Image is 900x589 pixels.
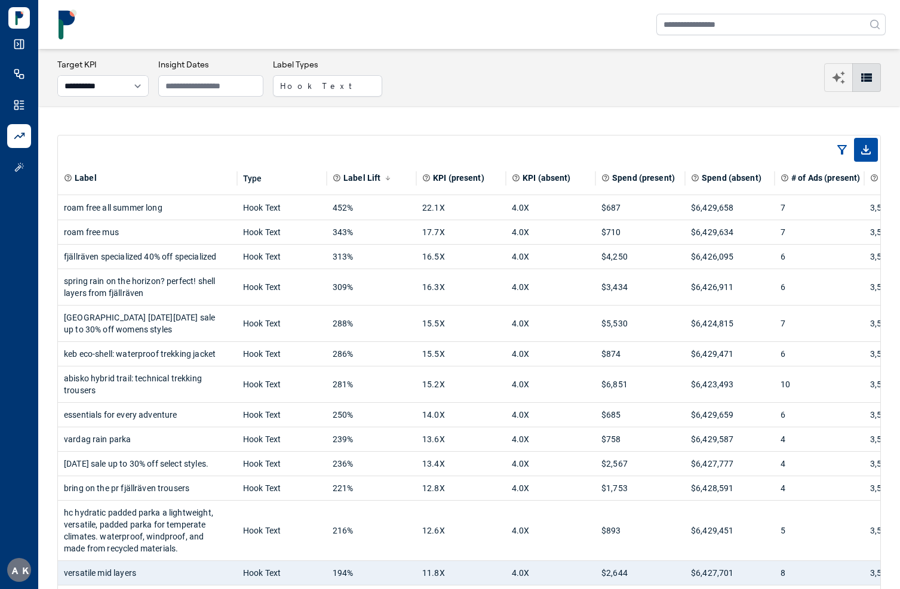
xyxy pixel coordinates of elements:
[691,196,769,220] div: $6,429,658
[601,427,679,451] div: $758
[601,245,679,269] div: $4,250
[781,196,858,220] div: 7
[601,269,679,305] div: $3,434
[601,220,679,244] div: $710
[601,561,679,585] div: $2,644
[422,476,500,500] div: 12.8X
[781,342,858,366] div: 6
[781,174,789,182] svg: Total number of ads where label is present
[333,269,410,305] div: 309%
[601,452,679,476] div: $2,567
[601,174,610,182] svg: Total spend on all ads where label is present
[512,196,589,220] div: 4.0X
[601,476,679,500] div: $1,753
[333,245,410,269] div: 313%
[333,476,410,500] div: 221%
[64,174,72,182] svg: Element or component part of the ad
[691,174,699,182] svg: Total spend on all ads where label is absent
[512,220,589,244] div: 4.0X
[422,501,500,560] div: 12.6X
[422,196,500,220] div: 22.1X
[512,561,589,585] div: 4.0X
[64,452,231,476] div: [DATE] sale up to 30% off select styles.
[243,220,321,244] div: Hook Text
[64,220,231,244] div: roam free mus
[781,427,858,451] div: 4
[422,427,500,451] div: 13.6X
[243,196,321,220] div: Hook Text
[781,245,858,269] div: 6
[691,269,769,305] div: $6,426,911
[781,366,858,402] div: 10
[64,561,231,585] div: versatile mid layers
[333,501,410,560] div: 216%
[702,172,761,184] span: Spend (absent)
[243,476,321,500] div: Hook Text
[8,7,30,29] img: Logo
[512,501,589,560] div: 4.0X
[691,342,769,366] div: $6,429,471
[64,476,231,500] div: bring on the pr fjällräven trousers
[601,366,679,402] div: $6,851
[512,366,589,402] div: 4.0X
[243,174,262,183] div: Type
[691,220,769,244] div: $6,429,634
[243,452,321,476] div: Hook Text
[333,452,410,476] div: 236%
[243,342,321,366] div: Hook Text
[75,172,97,184] span: Label
[64,501,231,560] div: hc hydratic padded parka a lightweight, versatile, padded parka for temperate climates. waterproo...
[433,172,484,184] span: KPI (present)
[781,269,858,305] div: 6
[612,172,675,184] span: Spend (present)
[512,427,589,451] div: 4.0X
[333,342,410,366] div: 286%
[333,403,410,427] div: 250%
[854,138,878,162] span: Export as CSV
[422,403,500,427] div: 14.0X
[512,476,589,500] div: 4.0X
[512,245,589,269] div: 4.0X
[601,403,679,427] div: $685
[243,366,321,402] div: Hook Text
[691,245,769,269] div: $6,426,095
[7,558,31,582] div: A K
[333,561,410,585] div: 194%
[343,172,380,184] span: Label Lift
[781,452,858,476] div: 4
[691,403,769,427] div: $6,429,659
[64,403,231,427] div: essentials for every adventure
[422,220,500,244] div: 17.7X
[7,558,31,582] button: AK
[512,342,589,366] div: 4.0X
[870,174,879,182] svg: Total number of ads where label is absent
[601,501,679,560] div: $893
[243,561,321,585] div: Hook Text
[243,403,321,427] div: Hook Text
[273,75,382,97] button: Hook Text
[158,58,263,70] h3: Insight Dates
[512,174,520,182] svg: Aggregate KPI value of all ads where label is absent
[691,561,769,585] div: $6,427,701
[422,306,500,341] div: 15.5X
[64,196,231,220] div: roam free all summer long
[691,366,769,402] div: $6,423,493
[781,561,858,585] div: 8
[64,366,231,402] div: abisko hybrid trail: technical trekking trousers
[691,476,769,500] div: $6,428,591
[64,342,231,366] div: keb eco-shell: waterproof trekking jacket
[333,174,341,182] svg: Primary effectiveness metric calculated as a relative difference (% change) in the chosen KPI whe...
[691,306,769,341] div: $6,424,815
[243,306,321,341] div: Hook Text
[512,452,589,476] div: 4.0X
[243,245,321,269] div: Hook Text
[422,452,500,476] div: 13.4X
[781,501,858,560] div: 5
[781,476,858,500] div: 4
[57,58,149,70] h3: Target KPI
[422,245,500,269] div: 16.5X
[601,306,679,341] div: $5,530
[333,220,410,244] div: 343%
[243,501,321,560] div: Hook Text
[422,269,500,305] div: 16.3X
